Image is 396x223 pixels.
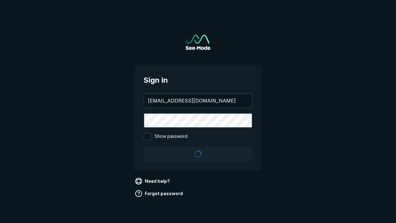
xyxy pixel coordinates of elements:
span: Sign in [144,75,252,86]
input: your@email.com [144,94,252,107]
a: Go to sign in [186,35,210,50]
a: Forgot password [134,189,185,199]
a: Need help? [134,176,172,186]
span: Show password [155,133,187,140]
img: See-Mode Logo [186,35,210,50]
